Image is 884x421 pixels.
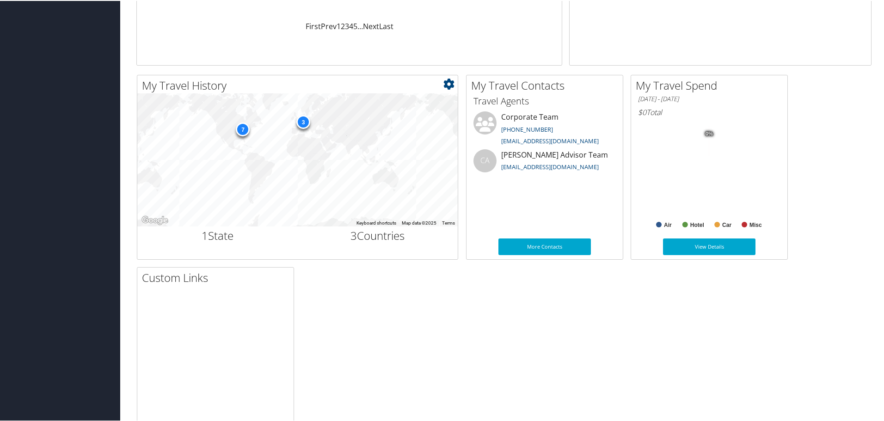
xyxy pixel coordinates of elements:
[379,20,393,31] a: Last
[469,148,620,178] li: [PERSON_NAME] Advisor Team
[350,227,357,242] span: 3
[473,148,497,171] div: CA
[706,130,713,136] tspan: 0%
[501,162,599,170] a: [EMAIL_ADDRESS][DOMAIN_NAME]
[638,94,780,103] h6: [DATE] - [DATE]
[202,227,208,242] span: 1
[144,227,291,243] h2: State
[471,77,623,92] h2: My Travel Contacts
[638,106,780,116] h6: Total
[337,20,341,31] a: 1
[442,220,455,225] a: Terms (opens in new tab)
[663,238,755,254] a: View Details
[636,77,787,92] h2: My Travel Spend
[473,94,616,107] h3: Travel Agents
[140,214,170,226] img: Google
[469,110,620,148] li: Corporate Team
[142,269,294,285] h2: Custom Links
[498,238,591,254] a: More Contacts
[357,20,363,31] span: …
[321,20,337,31] a: Prev
[140,214,170,226] a: Open this area in Google Maps (opens a new window)
[296,114,310,128] div: 3
[664,221,672,227] text: Air
[356,219,396,226] button: Keyboard shortcuts
[638,106,646,116] span: $0
[749,221,762,227] text: Misc
[353,20,357,31] a: 5
[501,124,553,133] a: [PHONE_NUMBER]
[142,77,458,92] h2: My Travel History
[306,20,321,31] a: First
[363,20,379,31] a: Next
[402,220,436,225] span: Map data ©2025
[305,227,451,243] h2: Countries
[236,121,250,135] div: 7
[349,20,353,31] a: 4
[722,221,731,227] text: Car
[345,20,349,31] a: 3
[501,136,599,144] a: [EMAIL_ADDRESS][DOMAIN_NAME]
[690,221,704,227] text: Hotel
[341,20,345,31] a: 2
